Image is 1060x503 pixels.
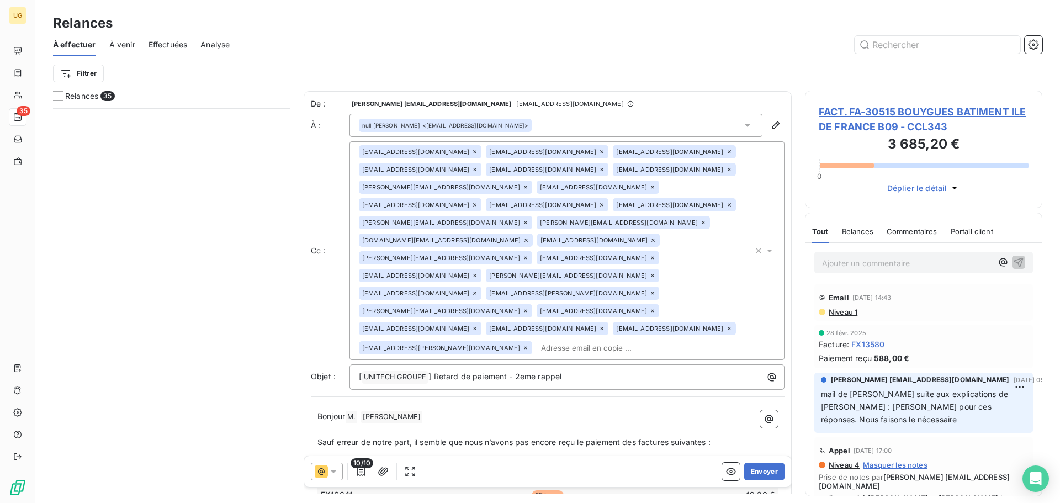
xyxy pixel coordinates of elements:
input: Rechercher [855,36,1020,54]
span: [EMAIL_ADDRESS][DOMAIN_NAME] [616,325,723,332]
span: [PERSON_NAME] [EMAIL_ADDRESS][DOMAIN_NAME] [352,100,511,107]
h3: 3 685,20 € [819,134,1029,156]
span: Email [829,293,849,302]
span: 25 jours [532,490,564,500]
span: À venir [109,39,135,50]
span: Portail client [951,227,993,236]
span: [EMAIL_ADDRESS][DOMAIN_NAME] [489,149,596,155]
span: Niveau 1 [828,308,857,316]
span: [PERSON_NAME] [361,411,423,423]
span: [ [359,372,362,381]
span: ] Retard de paiement - 2eme rappel [428,372,561,381]
span: Facture : [819,338,849,350]
span: [DOMAIN_NAME][EMAIL_ADDRESS][DOMAIN_NAME] [362,237,521,243]
span: Tout [812,227,829,236]
span: À effectuer [53,39,96,50]
span: Niveau 4 [828,460,860,469]
span: [EMAIL_ADDRESS][DOMAIN_NAME] [540,255,647,261]
span: [PERSON_NAME][EMAIL_ADDRESS][DOMAIN_NAME] [540,219,698,226]
span: [EMAIL_ADDRESS][DOMAIN_NAME] [489,202,596,208]
span: [EMAIL_ADDRESS][DOMAIN_NAME] [616,202,723,208]
span: Sauf erreur de notre part, il semble que nous n’avons pas encore reçu le paiement des factures su... [317,437,711,447]
span: Relances [842,227,873,236]
span: [PERSON_NAME][EMAIL_ADDRESS][DOMAIN_NAME] [362,184,520,190]
span: [PERSON_NAME][EMAIL_ADDRESS][DOMAIN_NAME] [362,219,520,226]
span: 10/10 [351,458,373,468]
span: [EMAIL_ADDRESS][DOMAIN_NAME] [362,202,469,208]
span: Relances [65,91,98,102]
span: [EMAIL_ADDRESS][DOMAIN_NAME] [362,149,469,155]
span: [DATE] 17:00 [854,447,892,454]
span: null [PERSON_NAME] [362,121,420,129]
span: Objet : [311,372,336,381]
span: [EMAIL_ADDRESS][DOMAIN_NAME] [540,308,647,314]
span: M. [346,411,357,423]
div: Open Intercom Messenger [1022,465,1049,492]
button: Filtrer [53,65,104,82]
label: À : [311,120,349,131]
span: Déplier le détail [887,182,947,194]
span: [EMAIL_ADDRESS][DOMAIN_NAME] [616,166,723,173]
span: [EMAIL_ADDRESS][DOMAIN_NAME] [489,166,596,173]
span: [EMAIL_ADDRESS][PERSON_NAME][DOMAIN_NAME] [489,290,647,296]
label: Cc : [311,245,349,256]
h3: Relances [53,13,113,33]
span: FX13580 [851,338,884,350]
span: 588,00 € [874,352,909,364]
span: [EMAIL_ADDRESS][PERSON_NAME][DOMAIN_NAME] [362,345,520,351]
span: [EMAIL_ADDRESS][DOMAIN_NAME] [362,325,469,332]
span: mail de [PERSON_NAME] suite aux explications de [PERSON_NAME] : [PERSON_NAME] pour ces réponses. ... [821,389,1010,424]
input: Adresse email en copie ... [537,340,664,356]
div: grid [53,108,290,503]
span: FX16641 [321,489,353,500]
span: [PERSON_NAME][EMAIL_ADDRESS][DOMAIN_NAME] [489,272,647,279]
span: De : [311,98,349,109]
span: Commentaires [887,227,937,236]
span: Masquer les notes [863,460,928,469]
span: 35 [17,106,30,116]
span: [PERSON_NAME][EMAIL_ADDRESS][DOMAIN_NAME] [362,308,520,314]
span: Paiement reçu [819,352,872,364]
span: FACT. FA-30515 BOUYGUES BATIMENT ILE DE FRANCE B09 - CCL343 [819,104,1029,134]
span: Analyse [200,39,230,50]
span: Bonjour [317,411,345,421]
span: [EMAIL_ADDRESS][DOMAIN_NAME] [616,149,723,155]
span: [DATE] 09:53 [1014,377,1054,383]
img: Logo LeanPay [9,479,26,496]
span: 28 févr. 2025 [826,330,866,336]
span: [EMAIL_ADDRESS][DOMAIN_NAME] [489,325,596,332]
td: 49,20 € [624,489,775,501]
span: [EMAIL_ADDRESS][DOMAIN_NAME] [540,237,648,243]
span: UNITECH GROUPE [362,371,428,384]
span: [DATE] 14:43 [852,294,892,301]
span: [PERSON_NAME][EMAIL_ADDRESS][DOMAIN_NAME] [362,255,520,261]
span: Appel [829,446,850,455]
div: UG [9,7,26,24]
span: Effectuées [149,39,188,50]
span: [EMAIL_ADDRESS][DOMAIN_NAME] [540,184,647,190]
span: [EMAIL_ADDRESS][DOMAIN_NAME] [362,166,469,173]
span: [PERSON_NAME] [EMAIL_ADDRESS][DOMAIN_NAME] [819,473,1010,490]
button: Déplier le détail [884,182,964,194]
span: [PERSON_NAME] [EMAIL_ADDRESS][DOMAIN_NAME] [831,375,1009,385]
span: Prise de notes par [819,473,1029,490]
span: [EMAIL_ADDRESS][DOMAIN_NAME] [362,272,469,279]
button: Envoyer [744,463,785,480]
span: 35 [100,91,114,101]
span: - [EMAIL_ADDRESS][DOMAIN_NAME] [513,100,623,107]
div: <[EMAIL_ADDRESS][DOMAIN_NAME]> [362,121,528,129]
span: 0 [817,172,821,181]
span: [EMAIL_ADDRESS][DOMAIN_NAME] [362,290,469,296]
